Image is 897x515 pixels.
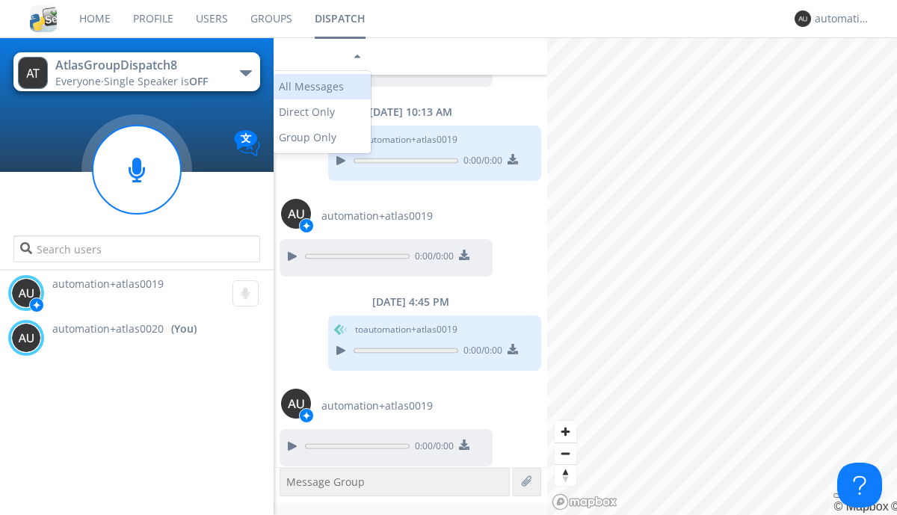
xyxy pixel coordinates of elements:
div: (You) [171,321,197,336]
img: 373638.png [11,278,41,308]
img: download media button [508,154,518,164]
div: Group Only [274,125,371,150]
span: to automation+atlas0019 [355,133,457,147]
button: Zoom in [555,421,576,442]
button: Zoom out [555,442,576,464]
span: automation+atlas0019 [52,277,164,291]
img: cddb5a64eb264b2086981ab96f4c1ba7 [30,5,57,32]
div: [DATE] 4:45 PM [274,294,547,309]
div: AtlasGroupDispatch8 [55,57,224,74]
button: AtlasGroupDispatch8Everyone·Single Speaker isOFF [13,52,259,91]
span: Reset bearing to north [555,465,576,486]
span: to automation+atlas0019 [355,323,457,336]
div: [DATE] 10:13 AM [274,105,547,120]
img: 373638.png [795,10,811,27]
img: download media button [508,344,518,354]
span: 0:00 / 0:00 [410,250,454,266]
span: Single Speaker is [104,74,208,88]
img: download media button [459,250,469,260]
div: automation+atlas0020 [815,11,871,26]
iframe: Toggle Customer Support [837,463,882,508]
span: 0:00 / 0:00 [458,344,502,360]
input: Search users [13,235,259,262]
a: Mapbox [833,500,888,513]
div: Direct Only [274,99,371,125]
img: download media button [459,440,469,450]
img: caret-up-sm.svg [354,55,360,58]
span: 0:00 / 0:00 [458,154,502,170]
img: Translation enabled [234,130,260,156]
img: 373638.png [18,57,48,89]
img: 373638.png [281,389,311,419]
div: All Messages [274,74,371,99]
a: Mapbox logo [552,493,617,511]
img: 373638.png [281,199,311,229]
img: 373638.png [11,323,41,353]
button: Reset bearing to north [555,464,576,486]
div: Everyone · [55,74,224,89]
button: Toggle attribution [833,493,845,498]
span: 0:00 / 0:00 [410,440,454,456]
span: automation+atlas0019 [321,398,433,413]
span: OFF [189,74,208,88]
span: Zoom out [555,443,576,464]
span: automation+atlas0020 [52,321,164,336]
span: automation+atlas0019 [321,209,433,223]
